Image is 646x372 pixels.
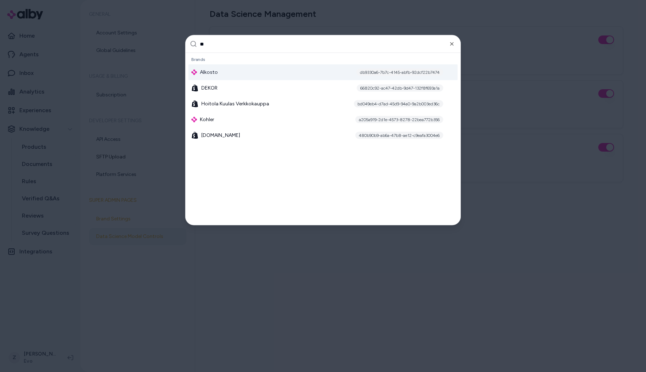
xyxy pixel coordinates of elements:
span: DEKOR [201,85,217,92]
div: bd049eb4-d7ad-45d9-94a0-9a2b003ed36c [354,100,443,108]
span: Alkosto [200,69,218,76]
div: a205a919-2d1e-4573-8278-22bea772b356 [355,116,443,123]
img: alby Logo [191,70,197,75]
img: alby Logo [191,117,197,123]
span: [DOMAIN_NAME] [201,132,240,139]
div: Brands [188,54,458,65]
div: 480b90b9-ab6a-47b8-ae12-c9eafa3004e6 [355,132,443,139]
span: Hoitola Kuulas Verkkokauppa [201,100,269,108]
div: 66820c92-ac47-42db-9d47-132f8f693a1a [357,85,443,92]
div: Suggestions [186,53,460,225]
span: Kohler [200,116,214,123]
div: db9330a6-7b7c-4145-abfb-92dcf22b7474 [356,69,443,76]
